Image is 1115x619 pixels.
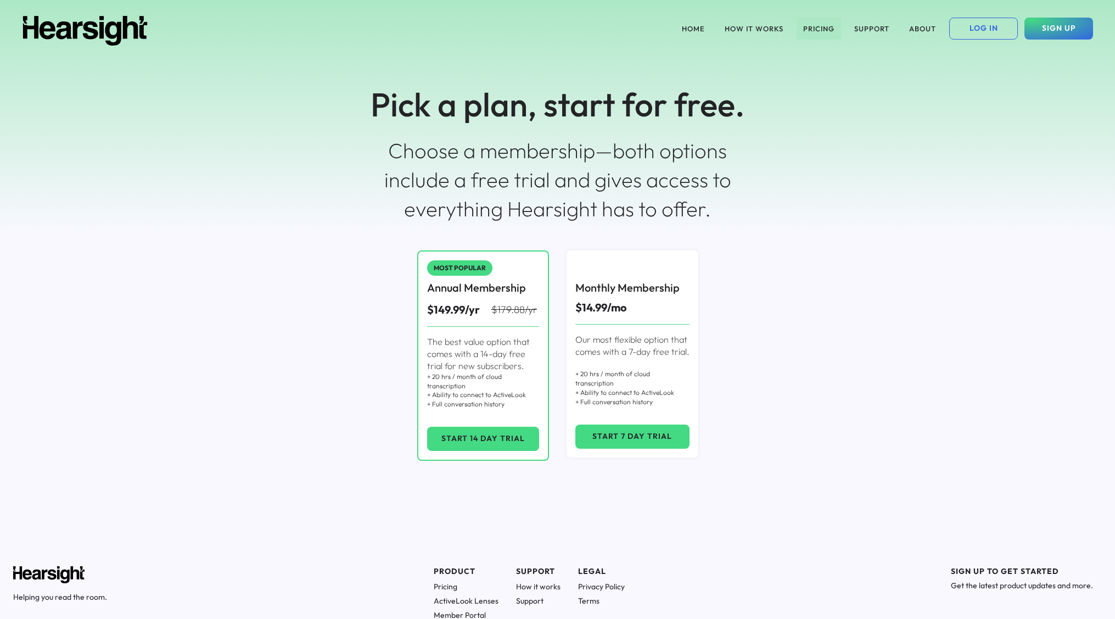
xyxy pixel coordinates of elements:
div: + 20 hrs / month of cloud transcription + Ability to connect to ActiveLook + Full conversation hi... [427,372,539,409]
img: Hearsight logo [22,16,148,46]
div: Choose a membership—both options include a free trial and gives access to everything Hearsight ha... [379,136,736,224]
div: The best value option that comes with a 14-day free trial for new subscribers. [427,336,539,372]
h1: Terms [578,596,625,606]
div: SUPPORT [516,566,561,577]
button: START 7 DAY TRIAL [575,425,690,449]
div: Monthly Membership [575,280,680,295]
h1: Support [516,596,561,606]
div: LEGAL [578,566,625,577]
div: Our most flexible option that comes with a 7-day free trial. [575,333,690,358]
div: Annual Membership [427,280,526,295]
div: $14.99/mo [575,300,627,315]
h1: SIGN UP TO GET STARTED [951,566,1093,576]
h1: ActiveLook Lenses [434,596,498,606]
button: START 14 DAY TRIAL [427,427,539,451]
button: LOG IN [949,18,1018,40]
button: SUPPORT [848,18,896,40]
button: SIGN UP [1024,18,1093,40]
div: $149.99/yr [427,302,491,317]
div: + 20 hrs / month of cloud transcription + Ability to connect to ActiveLook + Full conversation hi... [575,370,690,406]
h1: Helping you read the room. [13,592,107,602]
h1: Privacy Policy [578,582,625,592]
button: ABOUT [903,18,943,40]
div: Pick a plan, start for free. [371,81,744,127]
div: MOST POPULAR [434,265,486,271]
h1: Get the latest product updates and more. [951,581,1093,590]
img: Hearsight logo [13,566,85,583]
h1: How it works [516,582,561,592]
s: $179.88/yr [491,303,537,316]
button: HOME [675,18,711,40]
h1: Pricing [434,582,498,592]
button: HOW IT WORKS [718,18,790,40]
button: PRICING [797,18,841,40]
div: PRODUCT [434,566,498,577]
